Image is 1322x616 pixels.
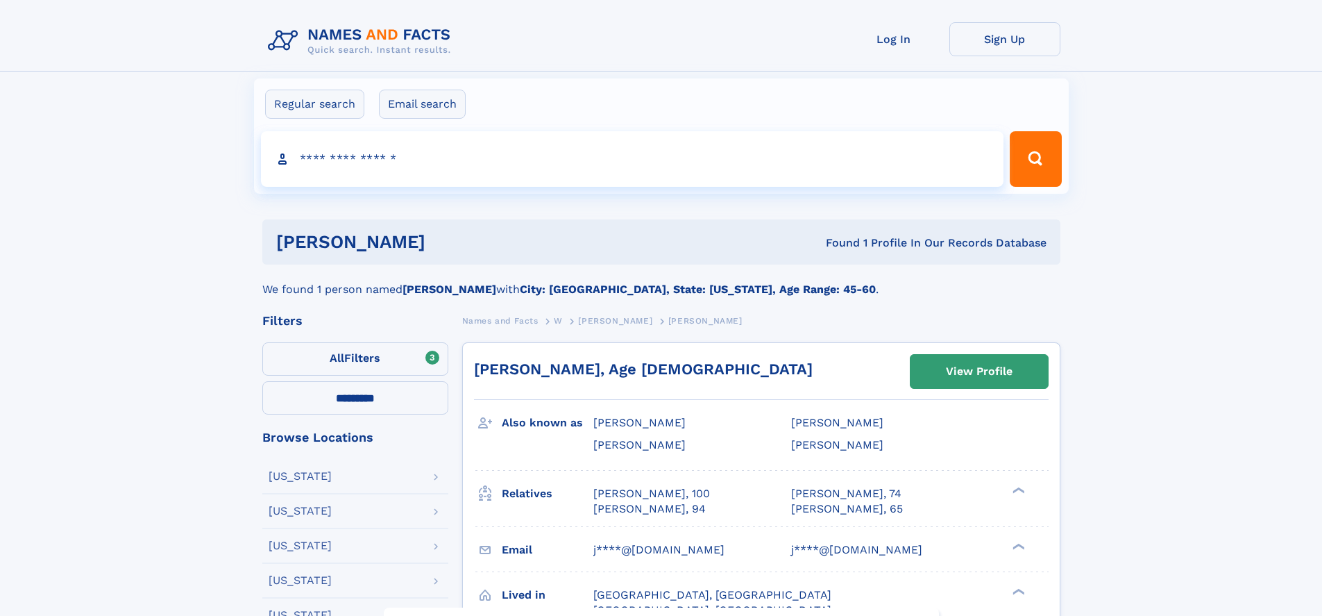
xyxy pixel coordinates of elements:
[262,22,462,60] img: Logo Names and Facts
[625,235,1046,251] div: Found 1 Profile In Our Records Database
[1010,131,1061,187] button: Search Button
[269,506,332,517] div: [US_STATE]
[520,283,876,296] b: City: [GEOGRAPHIC_DATA], State: [US_STATE], Age Range: 45-60
[593,438,686,451] span: [PERSON_NAME]
[269,471,332,482] div: [US_STATE]
[462,312,539,329] a: Names and Facts
[502,482,593,506] h3: Relatives
[593,588,831,601] span: [GEOGRAPHIC_DATA], [GEOGRAPHIC_DATA]
[791,501,903,517] a: [PERSON_NAME], 65
[276,233,626,251] h1: [PERSON_NAME]
[1009,587,1026,596] div: ❯
[1009,485,1026,494] div: ❯
[265,90,364,119] label: Regular search
[593,416,686,429] span: [PERSON_NAME]
[1009,542,1026,551] div: ❯
[474,360,813,378] a: [PERSON_NAME], Age [DEMOGRAPHIC_DATA]
[554,312,563,329] a: W
[269,575,332,586] div: [US_STATE]
[791,486,901,501] a: [PERSON_NAME], 74
[593,501,706,517] a: [PERSON_NAME], 94
[502,538,593,562] h3: Email
[946,356,1012,388] div: View Profile
[949,22,1060,56] a: Sign Up
[379,90,466,119] label: Email search
[269,540,332,551] div: [US_STATE]
[502,583,593,607] h3: Lived in
[262,315,448,327] div: Filters
[262,431,448,444] div: Browse Locations
[791,416,883,429] span: [PERSON_NAME]
[502,411,593,435] h3: Also known as
[330,351,344,365] span: All
[791,438,883,451] span: [PERSON_NAME]
[262,265,1060,298] div: We found 1 person named with .
[261,131,1004,187] input: search input
[402,283,496,296] b: [PERSON_NAME]
[838,22,949,56] a: Log In
[910,355,1048,388] a: View Profile
[554,316,563,326] span: W
[593,486,710,501] a: [PERSON_NAME], 100
[262,342,448,376] label: Filters
[668,316,743,326] span: [PERSON_NAME]
[578,316,652,326] span: [PERSON_NAME]
[578,312,652,329] a: [PERSON_NAME]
